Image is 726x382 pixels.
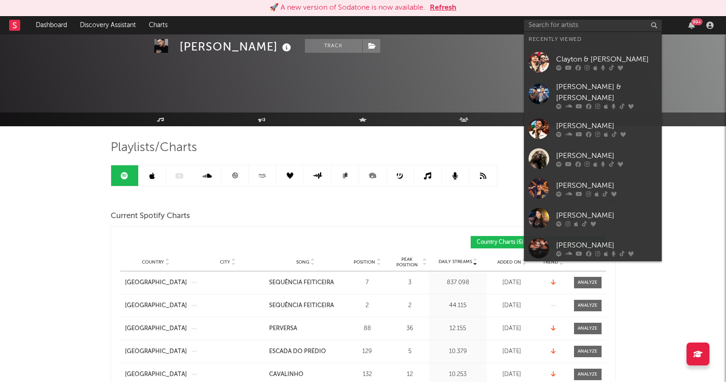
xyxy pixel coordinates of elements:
div: 10.253 [432,370,484,379]
div: 132 [347,370,388,379]
span: Added On [497,259,521,265]
button: Track [305,39,362,53]
span: Peak Position [393,257,422,268]
a: [PERSON_NAME] [524,233,662,263]
div: 88 [347,324,388,333]
div: Recently Viewed [529,34,657,45]
div: [PERSON_NAME] [556,240,657,251]
div: 12 [393,370,427,379]
div: SEQUÊNCIA FEITICEIRA [269,278,334,287]
a: [GEOGRAPHIC_DATA] [125,370,187,379]
input: Search for artists [524,20,662,31]
a: SEQUÊNCIA FEITICEIRA [269,278,342,287]
div: 🚀 A new version of Sodatone is now available. [270,2,425,13]
span: Current Spotify Charts [111,211,190,222]
span: Trend [543,259,558,265]
span: Daily Streams [439,258,472,265]
div: 2 [347,301,388,310]
div: [PERSON_NAME] [556,120,657,131]
div: 36 [393,324,427,333]
span: Country [142,259,164,265]
a: PERVERSA [269,324,342,333]
a: Discovery Assistant [73,16,142,34]
a: [PERSON_NAME] & [PERSON_NAME] [524,77,662,114]
div: 12.155 [432,324,484,333]
a: CAVALINHO [269,370,342,379]
a: [PERSON_NAME] [524,174,662,203]
span: Country Charts ( 6 ) [477,240,523,245]
a: [GEOGRAPHIC_DATA] [125,278,187,287]
div: [PERSON_NAME] & [PERSON_NAME] [556,82,657,104]
a: [GEOGRAPHIC_DATA] [125,301,187,310]
a: [PERSON_NAME] [524,114,662,144]
a: Charts [142,16,174,34]
div: 5 [393,347,427,356]
div: CAVALINHO [269,370,304,379]
span: Song [296,259,310,265]
div: 3 [393,278,427,287]
span: City [220,259,230,265]
div: 99 + [691,18,703,25]
button: Country Charts(6) [471,236,537,248]
button: Refresh [430,2,456,13]
div: SEQUÊNCIA FEITICEIRA [269,301,334,310]
span: Position [354,259,375,265]
div: 2 [393,301,427,310]
div: [PERSON_NAME] [556,180,657,191]
span: Playlists/Charts [111,142,197,153]
div: 837.098 [432,278,484,287]
div: [PERSON_NAME] [180,39,293,54]
div: 10.379 [432,347,484,356]
div: 44.115 [432,301,484,310]
a: [GEOGRAPHIC_DATA] [125,324,187,333]
div: Clayton & [PERSON_NAME] [556,54,657,65]
a: [PERSON_NAME] [524,203,662,233]
div: ESCADA DO PRÉDIO [269,347,326,356]
a: ESCADA DO PRÉDIO [269,347,342,356]
a: Dashboard [29,16,73,34]
a: SEQUÊNCIA FEITICEIRA [269,301,342,310]
div: 129 [347,347,388,356]
div: [DATE] [489,370,535,379]
div: [DATE] [489,347,535,356]
div: [DATE] [489,301,535,310]
div: 7 [347,278,388,287]
div: [DATE] [489,278,535,287]
div: [PERSON_NAME] [556,210,657,221]
a: [GEOGRAPHIC_DATA] [125,347,187,356]
div: [DATE] [489,324,535,333]
button: 99+ [688,22,695,29]
a: Clayton & [PERSON_NAME] [524,47,662,77]
div: PERVERSA [269,324,297,333]
a: [PERSON_NAME] [524,144,662,174]
div: [PERSON_NAME] [556,150,657,161]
